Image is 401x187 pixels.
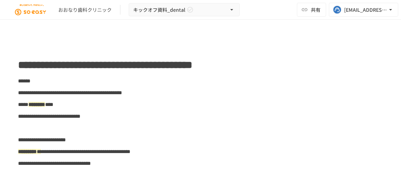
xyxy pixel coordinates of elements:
[311,6,321,14] span: 共有
[133,6,185,14] span: キックオフ資料_dental
[129,3,240,17] button: キックオフ資料_dental
[329,3,398,17] button: [EMAIL_ADDRESS][DOMAIN_NAME]
[297,3,326,17] button: 共有
[8,4,53,15] img: JEGjsIKIkXC9kHzRN7titGGb0UF19Vi83cQ0mCQ5DuX
[58,6,112,14] div: おおなり歯科クリニック
[344,6,387,14] div: [EMAIL_ADDRESS][DOMAIN_NAME]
